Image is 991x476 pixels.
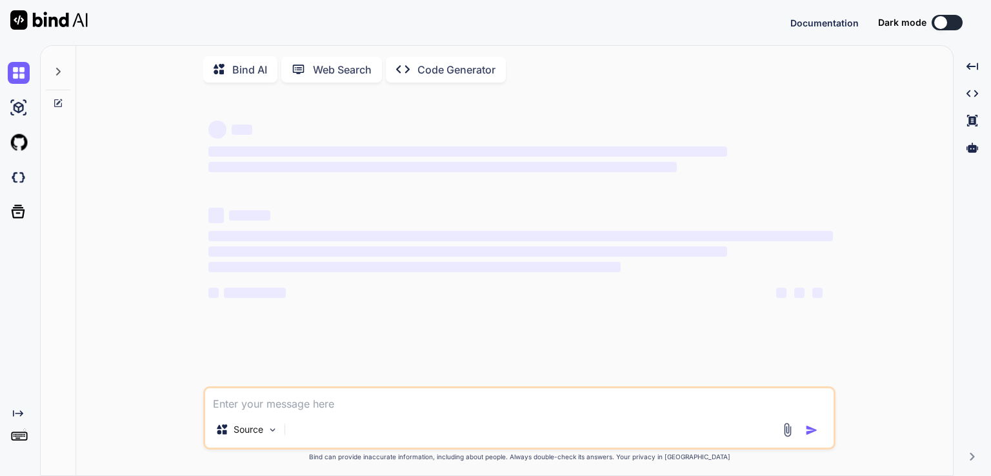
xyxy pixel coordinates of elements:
span: ‌ [812,288,823,298]
img: attachment [780,422,795,437]
button: Documentation [790,16,859,30]
span: ‌ [208,121,226,139]
span: ‌ [208,246,726,257]
img: darkCloudIdeIcon [8,166,30,188]
span: ‌ [208,288,219,298]
span: ‌ [794,288,805,298]
span: Dark mode [878,16,926,29]
span: Documentation [790,17,859,28]
span: ‌ [229,210,270,221]
span: ‌ [208,162,677,172]
p: Bind can provide inaccurate information, including about people. Always double-check its answers.... [203,452,836,462]
img: Pick Models [267,424,278,435]
img: chat [8,62,30,84]
img: Bind AI [10,10,88,30]
img: ai-studio [8,97,30,119]
img: githubLight [8,132,30,154]
p: Code Generator [417,62,495,77]
span: ‌ [776,288,786,298]
span: ‌ [224,288,286,298]
span: ‌ [232,124,252,135]
span: ‌ [208,208,224,223]
p: Source [234,423,263,436]
img: icon [805,424,818,437]
span: ‌ [208,231,833,241]
p: Web Search [313,62,372,77]
span: ‌ [208,262,621,272]
span: ‌ [208,146,726,157]
p: Bind AI [232,62,267,77]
